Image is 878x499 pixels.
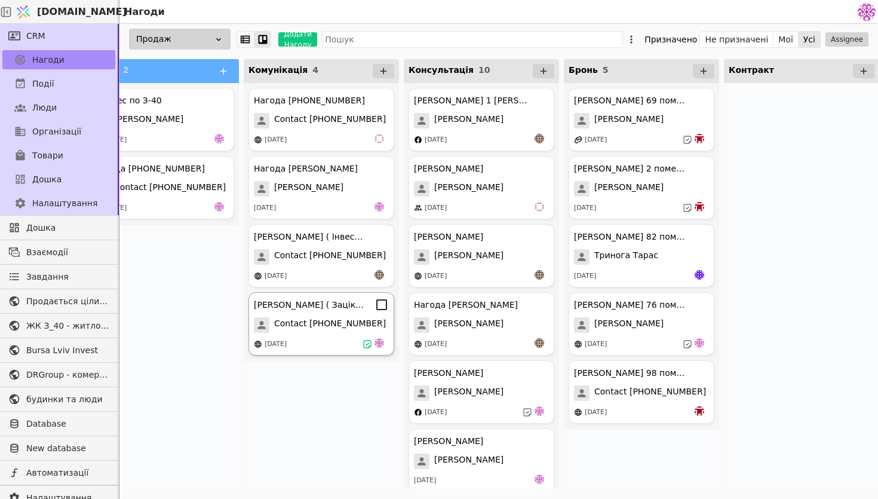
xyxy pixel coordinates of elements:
[32,149,63,162] span: Товари
[278,32,317,47] button: Додати Нагоду
[700,31,773,48] button: Не призначені
[569,88,714,151] div: [PERSON_NAME] 69 помешкання [PERSON_NAME][PERSON_NAME][DATE]bo
[414,231,483,243] div: [PERSON_NAME]
[2,26,115,45] a: CRM
[119,5,165,19] h2: Нагоди
[2,243,115,262] a: Взаємодії
[695,202,704,212] img: bo
[535,338,544,348] img: an
[825,32,868,47] button: Assignee
[2,463,115,482] a: Автоматизації
[2,439,115,458] a: New database
[434,454,504,469] span: [PERSON_NAME]
[729,65,774,75] span: Контракт
[32,78,54,90] span: Події
[414,272,422,280] img: online-store.svg
[265,339,287,350] div: [DATE]
[425,203,447,213] div: [DATE]
[409,88,554,151] div: [PERSON_NAME] 1 [PERSON_NAME][PERSON_NAME][DATE]an
[414,340,422,348] img: online-store.svg
[574,408,582,417] img: online-store.svg
[409,428,554,492] div: [PERSON_NAME][PERSON_NAME][DATE]de
[414,367,483,379] div: [PERSON_NAME]
[409,156,554,219] div: [PERSON_NAME][PERSON_NAME][DATE]vi
[254,340,262,348] img: online-store.svg
[26,393,109,406] span: будинки та люди
[695,270,704,280] img: Яр
[535,474,544,484] img: de
[414,163,483,175] div: [PERSON_NAME]
[2,122,115,141] a: Організації
[773,31,799,48] button: Мої
[569,292,714,356] div: [PERSON_NAME] 76 помешкання [PERSON_NAME][PERSON_NAME][DATE]de
[414,408,422,417] img: facebook.svg
[574,94,687,107] div: [PERSON_NAME] 69 помешкання [PERSON_NAME]
[535,406,544,416] img: de
[574,340,582,348] img: online-store.svg
[214,202,224,212] img: de
[274,113,386,128] span: Contact [PHONE_NUMBER]
[248,292,394,356] div: [PERSON_NAME] ( Зацікавленна у покупці квартири )Contact [PHONE_NUMBER][DATE]de
[26,222,109,234] span: Дошка
[123,65,129,75] span: 2
[88,88,234,151] div: Інтерес по З-40[PERSON_NAME][DATE]de
[254,94,365,107] div: Нагода [PHONE_NUMBER]
[574,231,687,243] div: [PERSON_NAME] 82 помешкання [PERSON_NAME]
[594,249,658,265] span: Тринога Тарас
[574,136,582,144] img: affiliate-program.svg
[585,135,607,145] div: [DATE]
[26,418,109,430] span: Database
[374,134,384,143] img: vi
[32,102,57,114] span: Люди
[409,224,554,287] div: [PERSON_NAME][PERSON_NAME][DATE]an
[26,442,109,455] span: New database
[574,163,687,175] div: [PERSON_NAME] 2 помешкання [PERSON_NAME]
[254,299,367,311] div: [PERSON_NAME] ( Зацікавленна у покупці квартири )
[32,54,65,66] span: Нагоди
[569,360,714,424] div: [PERSON_NAME] 98 помешкання [PERSON_NAME]Contact [PHONE_NUMBER][DATE]bo
[114,181,226,197] span: Contact [PHONE_NUMBER]
[26,320,109,332] span: ЖК З_40 - житлова та комерційна нерухомість класу Преміум
[2,194,115,213] a: Налаштування
[2,390,115,409] a: будинки та люди
[271,32,317,47] a: Додати Нагоду
[2,218,115,237] a: Дошка
[409,360,554,424] div: [PERSON_NAME][PERSON_NAME][DATE]de
[409,65,474,75] span: Консультація
[248,88,394,151] div: Нагода [PHONE_NUMBER]Contact [PHONE_NUMBER][DATE]vi
[574,271,596,281] div: [DATE]
[574,367,687,379] div: [PERSON_NAME] 98 помешкання [PERSON_NAME]
[799,31,820,48] button: Усі
[374,202,384,212] img: de
[2,98,115,117] a: Люди
[26,246,109,259] span: Взаємодії
[535,134,544,143] img: an
[434,317,504,333] span: [PERSON_NAME]
[2,292,115,311] a: Продається цілий будинок [PERSON_NAME] нерухомість
[858,3,876,21] img: 137b5da8a4f5046b86490006a8dec47a
[603,65,609,75] span: 5
[695,134,704,143] img: bo
[26,369,109,381] span: DRGroup - комерційна нерухоомість
[129,29,231,50] div: Продаж
[2,267,115,286] a: Завдання
[2,341,115,360] a: Bursa Lviv Invest
[409,292,554,356] div: Нагода [PERSON_NAME][PERSON_NAME][DATE]an
[32,197,97,210] span: Налаштування
[695,338,704,348] img: de
[425,408,447,418] div: [DATE]
[414,476,436,486] div: [DATE]
[478,65,490,75] span: 10
[585,339,607,350] div: [DATE]
[322,31,623,48] input: Пошук
[12,1,119,23] a: [DOMAIN_NAME]
[248,156,394,219] div: Нагода [PERSON_NAME][PERSON_NAME][DATE]de
[248,224,394,287] div: [PERSON_NAME] ( Інвестиція )Contact [PHONE_NUMBER][DATE]an
[569,65,598,75] span: Бронь
[574,203,596,213] div: [DATE]
[26,295,109,308] span: Продається цілий будинок [PERSON_NAME] нерухомість
[535,270,544,280] img: an
[594,317,664,333] span: [PERSON_NAME]
[569,156,714,219] div: [PERSON_NAME] 2 помешкання [PERSON_NAME][PERSON_NAME][DATE]bo
[94,163,205,175] div: Нагода [PHONE_NUMBER]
